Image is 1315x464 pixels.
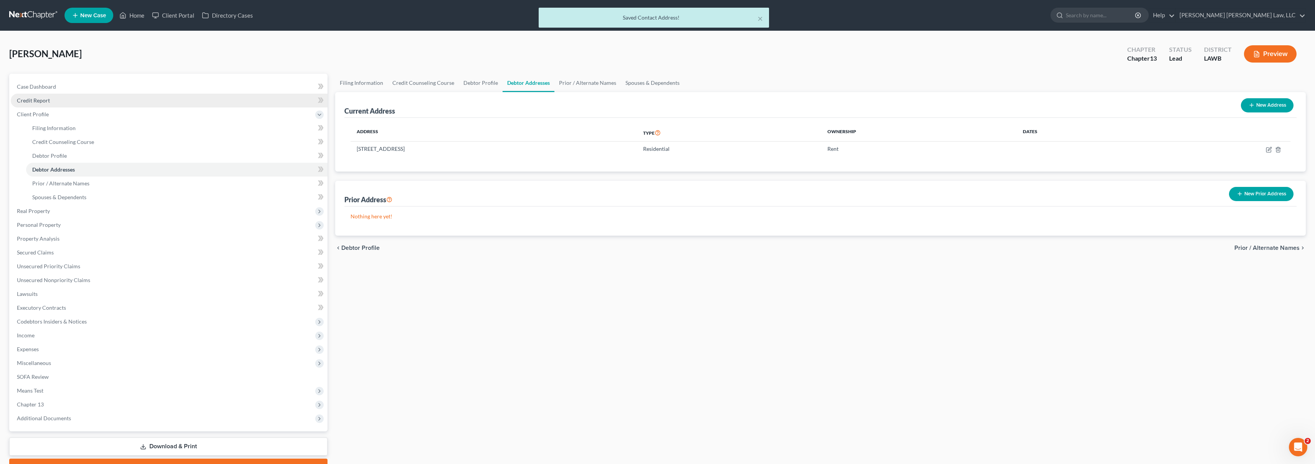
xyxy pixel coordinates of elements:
a: Spouses & Dependents [26,190,328,204]
a: Filing Information [26,121,328,135]
span: Credit Report [17,97,50,104]
th: Type [637,124,821,142]
span: Real Property [17,208,50,214]
span: SOFA Review [17,373,49,380]
span: Lawsuits [17,291,38,297]
th: Ownership [821,124,1017,142]
span: Codebtors Insiders & Notices [17,318,87,325]
span: Prior / Alternate Names [1234,245,1300,251]
button: Preview [1244,45,1297,63]
span: Debtor Profile [341,245,380,251]
div: Status [1169,45,1192,54]
a: Download & Print [9,438,328,456]
span: Unsecured Priority Claims [17,263,80,269]
a: Property Analysis [11,232,328,246]
iframe: Intercom live chat [1289,438,1307,456]
span: Credit Counseling Course [32,139,94,145]
button: Prior / Alternate Names chevron_right [1234,245,1306,251]
span: Miscellaneous [17,360,51,366]
span: Case Dashboard [17,83,56,90]
div: Chapter [1127,45,1157,54]
span: 13 [1150,54,1157,62]
a: Unsecured Nonpriority Claims [11,273,328,287]
span: 2 [1305,438,1311,444]
button: × [758,14,763,23]
a: Filing Information [335,74,388,92]
button: New Address [1241,98,1293,112]
span: Chapter 13 [17,401,44,408]
th: Address [351,124,637,142]
div: Prior Address [344,195,392,204]
span: Filing Information [32,125,76,131]
th: Dates [1017,124,1145,142]
button: chevron_left Debtor Profile [335,245,380,251]
span: Spouses & Dependents [32,194,86,200]
a: Debtor Addresses [503,74,554,92]
td: Rent [821,142,1017,156]
a: Debtor Profile [459,74,503,92]
p: Nothing here yet! [351,213,1290,220]
a: Debtor Profile [26,149,328,163]
span: Debtor Profile [32,152,67,159]
a: Lawsuits [11,287,328,301]
a: Credit Report [11,94,328,107]
td: Residential [637,142,821,156]
i: chevron_right [1300,245,1306,251]
a: Credit Counseling Course [26,135,328,149]
a: Prior / Alternate Names [26,177,328,190]
span: Debtor Addresses [32,166,75,173]
span: Prior / Alternate Names [32,180,89,187]
div: Saved Contact Address! [545,14,763,21]
a: SOFA Review [11,370,328,384]
span: Secured Claims [17,249,54,256]
span: Executory Contracts [17,304,66,311]
a: Debtor Addresses [26,163,328,177]
div: District [1204,45,1232,54]
span: Means Test [17,387,43,394]
span: Expenses [17,346,39,352]
span: Unsecured Nonpriority Claims [17,277,90,283]
span: Property Analysis [17,235,60,242]
span: Personal Property [17,221,61,228]
a: Case Dashboard [11,80,328,94]
span: Client Profile [17,111,49,117]
i: chevron_left [335,245,341,251]
a: Prior / Alternate Names [554,74,621,92]
div: Lead [1169,54,1192,63]
button: New Prior Address [1229,187,1293,201]
div: Current Address [344,106,395,116]
a: Spouses & Dependents [621,74,684,92]
span: Income [17,332,35,339]
a: Credit Counseling Course [388,74,459,92]
span: Additional Documents [17,415,71,421]
span: [PERSON_NAME] [9,48,82,59]
div: Chapter [1127,54,1157,63]
td: [STREET_ADDRESS] [351,142,637,156]
a: Executory Contracts [11,301,328,315]
a: Unsecured Priority Claims [11,259,328,273]
a: Secured Claims [11,246,328,259]
div: LAWB [1204,54,1232,63]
